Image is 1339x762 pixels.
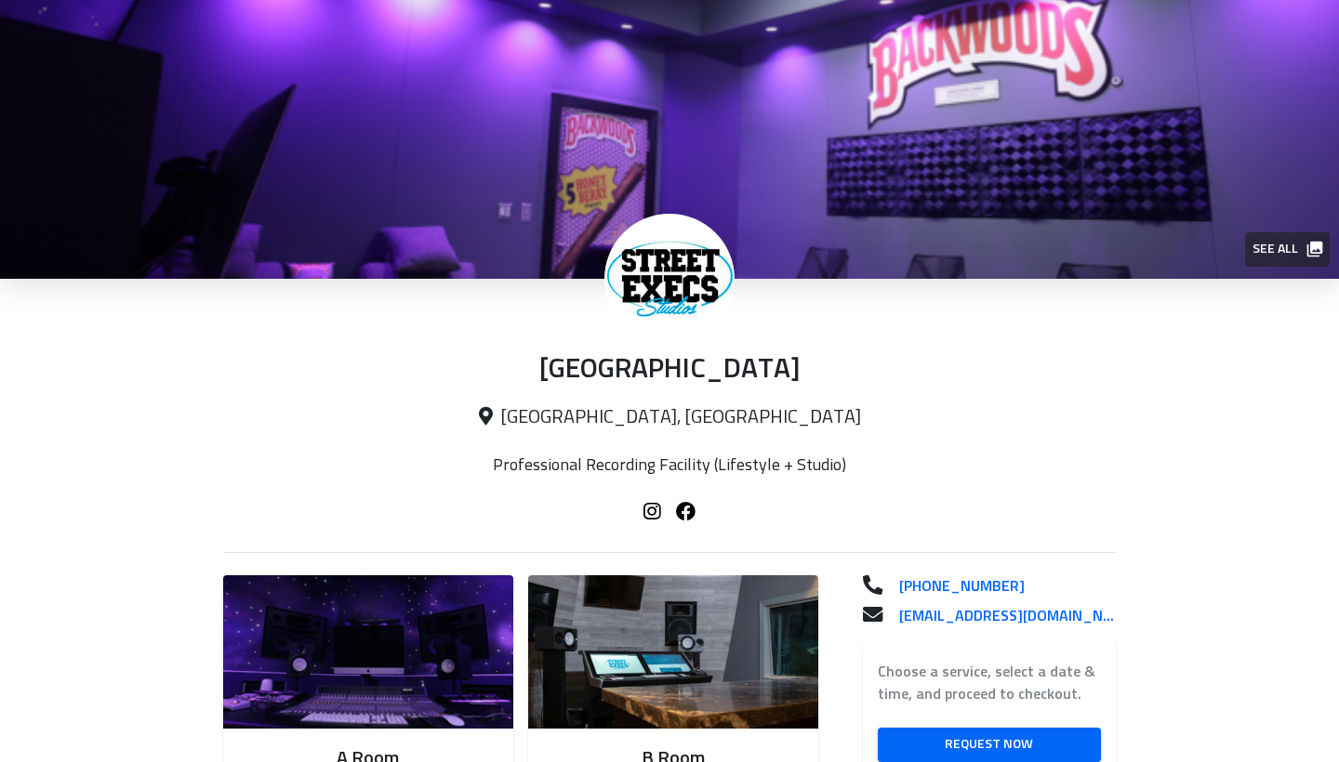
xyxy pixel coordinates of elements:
p: Professional Recording Facility (Lifestyle + Studio) [446,455,893,476]
p: [GEOGRAPHIC_DATA], [GEOGRAPHIC_DATA] [223,406,1116,429]
span: See all [1253,238,1320,261]
p: [GEOGRAPHIC_DATA] [223,353,1116,388]
a: [EMAIL_ADDRESS][DOMAIN_NAME] [884,605,1116,627]
a: Request Now [878,728,1101,762]
span: Request Now [893,733,1086,756]
img: Room image [223,575,513,729]
label: Choose a service, select a date & time, and proceed to checkout. [878,661,1101,705]
img: Street Exec Studios [604,214,735,344]
a: [PHONE_NUMBER] [884,575,1116,598]
button: See all [1245,232,1330,267]
img: Room image [528,575,818,729]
